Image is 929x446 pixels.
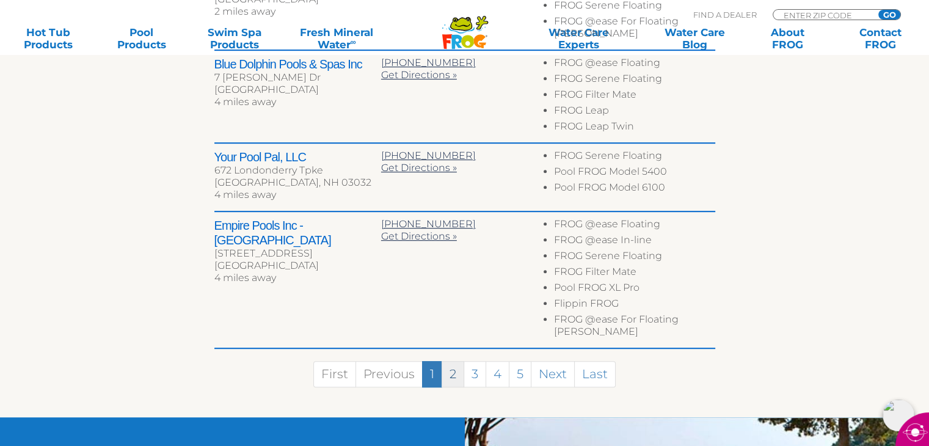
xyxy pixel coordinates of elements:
h2: Your Pool Pal, LLC [214,150,381,164]
a: Get Directions » [381,162,457,174]
li: Pool FROG Model 5400 [554,166,715,181]
input: Zip Code Form [782,10,865,20]
li: FROG @ease Floating [554,218,715,234]
a: 4 [486,361,509,387]
h2: Empire Pools Inc - [GEOGRAPHIC_DATA] [214,218,381,247]
span: 4 miles away [214,96,276,108]
a: ContactFROG [845,26,917,51]
li: FROG @ease For Floating [PERSON_NAME] [554,313,715,342]
span: 4 miles away [214,272,276,283]
a: Next [531,361,575,387]
a: AboutFROG [751,26,823,51]
a: Previous [355,361,423,387]
a: [PHONE_NUMBER] [381,57,476,68]
li: FROG @ease For Floating [PERSON_NAME] [554,15,715,43]
a: Hot TubProducts [12,26,84,51]
div: 7 [PERSON_NAME] Dr [214,71,381,84]
input: GO [878,10,900,20]
li: FROG Serene Floating [554,150,715,166]
h2: Blue Dolphin Pools & Spas Inc [214,57,381,71]
a: 1 [422,361,442,387]
a: 3 [464,361,486,387]
a: Last [574,361,616,387]
img: openIcon [883,400,914,431]
li: FROG Filter Mate [554,89,715,104]
li: Pool FROG Model 6100 [554,181,715,197]
a: First [313,361,356,387]
li: FROG Serene Floating [554,250,715,266]
a: Get Directions » [381,69,457,81]
li: FROG Leap [554,104,715,120]
div: [GEOGRAPHIC_DATA] [214,260,381,272]
li: FROG Filter Mate [554,266,715,282]
p: Find A Dealer [693,9,757,20]
a: Swim SpaProducts [199,26,271,51]
li: FROG @ease Floating [554,57,715,73]
div: 672 Londonderry Tpke [214,164,381,177]
div: [GEOGRAPHIC_DATA], NH 03032 [214,177,381,189]
div: [STREET_ADDRESS] [214,247,381,260]
li: FROG @ease In-line [554,234,715,250]
li: FROG Leap Twin [554,120,715,136]
li: Flippin FROG [554,298,715,313]
span: 2 miles away [214,5,275,17]
li: FROG Serene Floating [554,73,715,89]
a: [PHONE_NUMBER] [381,150,476,161]
span: 4 miles away [214,189,276,200]
a: [PHONE_NUMBER] [381,218,476,230]
a: 5 [509,361,531,387]
a: PoolProducts [105,26,177,51]
li: Pool FROG XL Pro [554,282,715,298]
div: [GEOGRAPHIC_DATA] [214,84,381,96]
a: 2 [442,361,464,387]
a: Get Directions » [381,230,457,242]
